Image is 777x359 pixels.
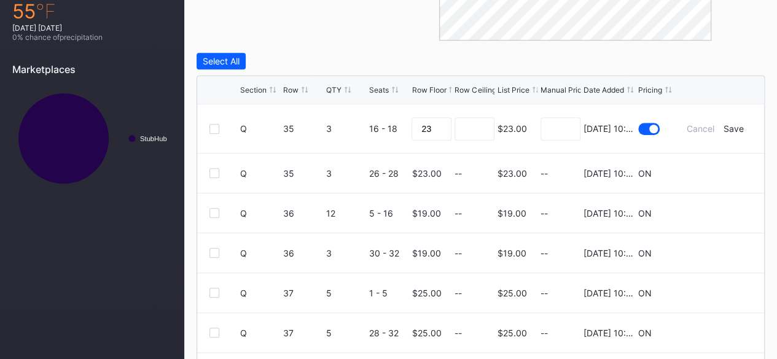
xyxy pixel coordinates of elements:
div: -- [541,288,580,298]
div: ON [638,208,652,218]
div: $25.00 [412,288,441,298]
div: $25.00 [498,288,527,298]
div: $19.00 [412,208,440,218]
div: Marketplaces [12,63,172,75]
div: Row [283,85,299,95]
div: Row Floor [412,85,446,95]
div: -- [541,328,580,338]
div: Cancel [687,123,714,134]
div: Q [240,208,280,218]
div: 3 [326,248,366,258]
div: ON [638,248,652,258]
div: -- [455,288,462,298]
div: 37 [283,288,323,298]
div: -- [455,168,462,179]
div: 36 [283,208,323,218]
div: 3 [326,168,366,179]
div: -- [455,328,462,338]
div: Save [724,123,744,134]
div: $23.00 [498,123,527,134]
button: Select All [197,53,246,69]
div: 30 - 32 [369,248,409,258]
div: 5 - 16 [369,208,409,218]
div: QTY [326,85,342,95]
div: 16 - 18 [369,123,409,134]
div: -- [541,168,580,179]
div: $19.00 [498,208,526,218]
text: StubHub [140,135,167,142]
div: 5 [326,328,366,338]
div: Q [240,288,280,298]
div: [DATE] [DATE] [12,23,172,33]
div: -- [455,208,462,218]
div: [DATE] 10:19AM [584,168,635,179]
div: 12 [326,208,366,218]
div: -- [541,208,580,218]
div: Q [240,248,280,258]
div: $19.00 [498,248,526,258]
div: $25.00 [412,328,441,338]
div: $19.00 [412,248,440,258]
div: Q [240,328,280,338]
div: [DATE] 10:19AM [584,328,635,338]
div: Select All [203,56,240,66]
div: Seats [369,85,389,95]
div: Q [240,123,280,134]
div: $23.00 [498,168,527,179]
div: 28 - 32 [369,328,409,338]
div: ON [638,328,652,338]
div: Q [240,168,280,179]
div: Section [240,85,267,95]
div: $23.00 [412,168,441,179]
div: Manual Price [541,85,586,95]
div: -- [541,248,580,258]
div: ON [638,168,652,179]
div: [DATE] 10:19AM [584,208,635,218]
div: 35 [283,123,323,134]
div: Date Added [584,85,624,95]
div: Row Ceiling [455,85,496,95]
div: 0 % chance of precipitation [12,33,172,42]
div: Pricing [638,85,662,95]
div: $25.00 [498,328,527,338]
div: 1 - 5 [369,288,409,298]
div: 35 [283,168,323,179]
div: 3 [326,123,366,134]
div: [DATE] 10:19AM [584,288,635,298]
div: 37 [283,328,323,338]
div: List Price [498,85,529,95]
div: 5 [326,288,366,298]
div: -- [455,248,462,258]
div: [DATE] 10:19AM [584,123,635,134]
div: [DATE] 10:19AM [584,248,635,258]
div: ON [638,288,652,298]
div: 36 [283,248,323,258]
svg: Chart title [12,85,172,192]
div: 26 - 28 [369,168,409,179]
